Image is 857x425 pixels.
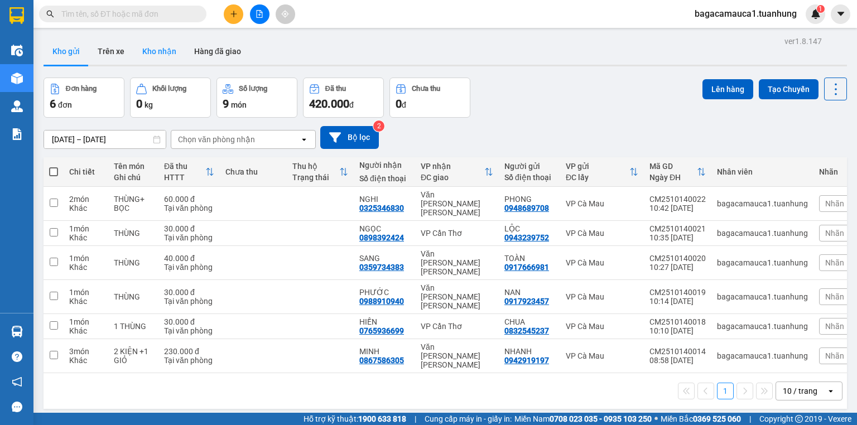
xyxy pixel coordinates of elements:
[566,162,629,171] div: VP gửi
[164,173,205,182] div: HTTT
[359,224,410,233] div: NGỌC
[12,402,22,412] span: message
[825,258,844,267] span: Nhãn
[223,97,229,110] span: 9
[69,297,103,306] div: Khác
[11,326,23,337] img: warehouse-icon
[5,25,213,38] li: 85 [PERSON_NAME]
[649,263,706,272] div: 10:27 [DATE]
[145,100,153,109] span: kg
[114,195,153,212] div: THÙNG+ BỌC
[69,254,103,263] div: 1 món
[566,322,638,331] div: VP Cà Mau
[5,70,118,88] b: GỬI : VP Cà Mau
[164,224,214,233] div: 30.000 đ
[164,356,214,365] div: Tại văn phòng
[717,199,808,208] div: bagacamauca1.tuanhung
[250,4,269,24] button: file-add
[69,233,103,242] div: Khác
[421,190,493,217] div: Văn [PERSON_NAME] [PERSON_NAME]
[421,283,493,310] div: Văn [PERSON_NAME] [PERSON_NAME]
[693,414,741,423] strong: 0369 525 060
[649,173,697,182] div: Ngày ĐH
[795,415,803,423] span: copyright
[114,229,153,238] div: THÙNG
[817,5,825,13] sup: 1
[649,326,706,335] div: 10:10 [DATE]
[11,128,23,140] img: solution-icon
[287,157,354,187] th: Toggle SortBy
[66,85,97,93] div: Đơn hàng
[649,224,706,233] div: CM2510140021
[164,347,214,356] div: 230.000 đ
[185,38,250,65] button: Hàng đã giao
[46,10,54,18] span: search
[749,413,751,425] span: |
[359,254,410,263] div: SANG
[649,162,697,171] div: Mã GD
[292,162,339,171] div: Thu hộ
[566,199,638,208] div: VP Cà Mau
[504,263,549,272] div: 0917666981
[300,135,309,144] svg: open
[514,413,652,425] span: Miền Nam
[325,85,346,93] div: Đã thu
[566,258,638,267] div: VP Cà Mau
[133,38,185,65] button: Kho nhận
[69,204,103,212] div: Khác
[61,8,193,20] input: Tìm tên, số ĐT hoặc mã đơn
[320,126,379,149] button: Bộ lọc
[164,297,214,306] div: Tại văn phòng
[566,229,638,238] div: VP Cà Mau
[231,100,247,109] span: món
[826,387,835,395] svg: open
[759,79,819,99] button: Tạo Chuyến
[158,157,220,187] th: Toggle SortBy
[216,78,297,118] button: Số lượng9món
[649,347,706,356] div: CM2510140014
[303,78,384,118] button: Đã thu420.000đ
[415,157,499,187] th: Toggle SortBy
[114,258,153,267] div: THÙNG
[373,120,384,132] sup: 2
[130,78,211,118] button: Khối lượng0kg
[69,224,103,233] div: 1 món
[836,9,846,19] span: caret-down
[649,233,706,242] div: 10:35 [DATE]
[504,204,549,212] div: 0948689708
[89,38,133,65] button: Trên xe
[566,351,638,360] div: VP Cà Mau
[644,157,711,187] th: Toggle SortBy
[164,195,214,204] div: 60.000 đ
[69,195,103,204] div: 2 món
[225,167,281,176] div: Chưa thu
[64,27,73,36] span: environment
[717,322,808,331] div: bagacamauca1.tuanhung
[566,173,629,182] div: ĐC lấy
[164,204,214,212] div: Tại văn phòng
[661,413,741,425] span: Miền Bắc
[649,288,706,297] div: CM2510140019
[359,233,404,242] div: 0898392424
[256,10,263,18] span: file-add
[164,233,214,242] div: Tại văn phòng
[164,317,214,326] div: 30.000 đ
[504,173,555,182] div: Số điện thoại
[11,100,23,112] img: warehouse-icon
[831,4,850,24] button: caret-down
[825,322,844,331] span: Nhãn
[717,383,734,399] button: 1
[64,41,73,50] span: phone
[504,224,555,233] div: LỘC
[825,351,844,360] span: Nhãn
[504,254,555,263] div: TOÀN
[69,347,103,356] div: 3 món
[69,167,103,176] div: Chi tiết
[359,195,410,204] div: NGHI
[421,162,484,171] div: VP nhận
[396,97,402,110] span: 0
[560,157,644,187] th: Toggle SortBy
[164,254,214,263] div: 40.000 đ
[309,97,349,110] span: 420.000
[114,173,153,182] div: Ghi chú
